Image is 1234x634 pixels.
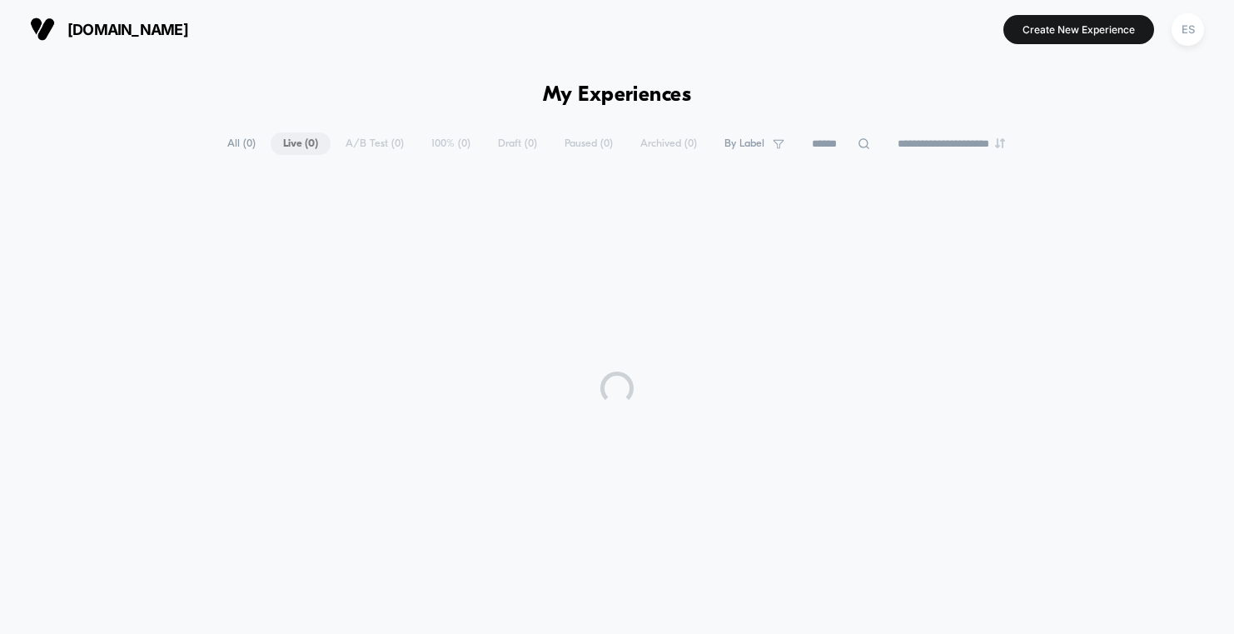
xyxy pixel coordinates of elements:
span: [DOMAIN_NAME] [67,21,188,38]
button: Create New Experience [1003,15,1154,44]
h1: My Experiences [543,83,692,107]
span: By Label [724,137,764,150]
button: ES [1167,12,1209,47]
div: ES [1172,13,1204,46]
img: end [995,138,1005,148]
img: Visually logo [30,17,55,42]
span: All ( 0 ) [215,132,268,155]
button: [DOMAIN_NAME] [25,16,193,42]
